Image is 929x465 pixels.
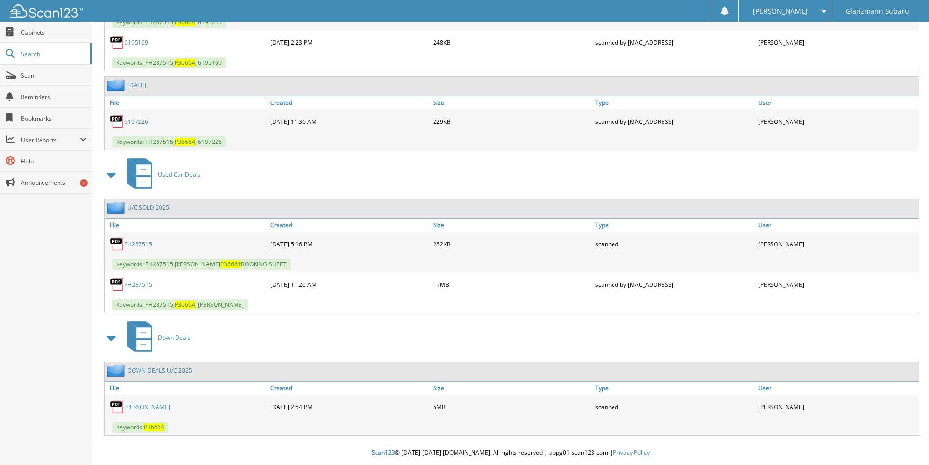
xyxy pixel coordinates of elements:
span: Reminders [21,93,87,101]
div: 282KB [431,234,593,254]
a: [DATE] [127,81,146,89]
span: Keywords: FH287515 [PERSON_NAME] BOOKING SHEET [112,259,291,270]
span: P36664 [175,18,195,26]
span: Keywords: FH287515, , 6195169 [112,57,226,68]
a: Created [268,219,431,232]
a: Privacy Policy [613,448,650,457]
img: folder2.png [107,202,127,214]
a: FH287515 [124,281,152,289]
span: [PERSON_NAME] [753,8,808,14]
a: 6197226 [124,118,148,126]
div: scanned [593,397,756,417]
div: [PERSON_NAME] [756,275,919,294]
a: File [105,96,268,109]
img: scan123-logo-white.svg [10,4,83,18]
img: PDF.png [110,277,124,292]
img: folder2.png [107,79,127,91]
img: PDF.png [110,114,124,129]
div: scanned by [MAC_ADDRESS] [593,275,756,294]
span: Keywords: FH287515, , 6195245 [112,17,226,28]
a: FH287515 [124,240,152,248]
span: Keywords: [112,422,168,433]
span: Keywords: FH287515, , [PERSON_NAME] [112,299,248,310]
a: User [756,96,919,109]
a: User [756,219,919,232]
div: [PERSON_NAME] [756,397,919,417]
span: P36664 [144,423,164,431]
a: Type [593,219,756,232]
a: Size [431,382,593,395]
span: Search [21,50,85,58]
div: 229KB [431,112,593,131]
span: P36664 [175,138,195,146]
img: folder2.png [107,364,127,377]
div: [DATE] 2:23 PM [268,33,431,52]
div: 248KB [431,33,593,52]
span: Used Car Deals [158,170,200,179]
div: [PERSON_NAME] [756,234,919,254]
span: Scan123 [372,448,395,457]
div: [DATE] 5:16 PM [268,234,431,254]
a: Type [593,96,756,109]
a: File [105,219,268,232]
a: DOWN DEALS U/C 2025 [127,366,192,375]
div: 11MB [431,275,593,294]
span: P36664 [175,301,195,309]
span: Bookmarks [21,114,87,122]
div: scanned by [MAC_ADDRESS] [593,33,756,52]
a: Type [593,382,756,395]
span: Glanzmann Subaru [846,8,909,14]
a: User [756,382,919,395]
a: Down Deals [121,318,191,357]
a: Size [431,219,593,232]
div: [DATE] 11:36 AM [268,112,431,131]
span: Cabinets [21,28,87,37]
div: scanned [593,234,756,254]
div: scanned by [MAC_ADDRESS] [593,112,756,131]
span: User Reports [21,136,80,144]
div: [DATE] 2:54 PM [268,397,431,417]
div: [DATE] 11:26 AM [268,275,431,294]
a: [PERSON_NAME] [124,403,170,411]
span: Help [21,157,87,165]
div: 5MB [431,397,593,417]
span: P36664 [175,59,195,67]
a: File [105,382,268,395]
span: Announcements [21,179,87,187]
img: PDF.png [110,35,124,50]
a: 6195169 [124,39,148,47]
a: Created [268,382,431,395]
div: © [DATE]-[DATE] [DOMAIN_NAME]. All rights reserved | appg01-scan123-com | [92,441,929,465]
img: PDF.png [110,237,124,251]
span: Keywords: FH287515, , 6197226 [112,136,226,147]
div: 7 [80,179,88,187]
a: U/C SOLD 2025 [127,203,169,212]
img: PDF.png [110,400,124,414]
iframe: Chat Widget [880,418,929,465]
div: [PERSON_NAME] [756,33,919,52]
span: Down Deals [158,333,191,342]
a: Used Car Deals [121,155,200,194]
span: P36664 [220,260,241,268]
div: [PERSON_NAME] [756,112,919,131]
a: Created [268,96,431,109]
span: Scan [21,71,87,80]
a: Size [431,96,593,109]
